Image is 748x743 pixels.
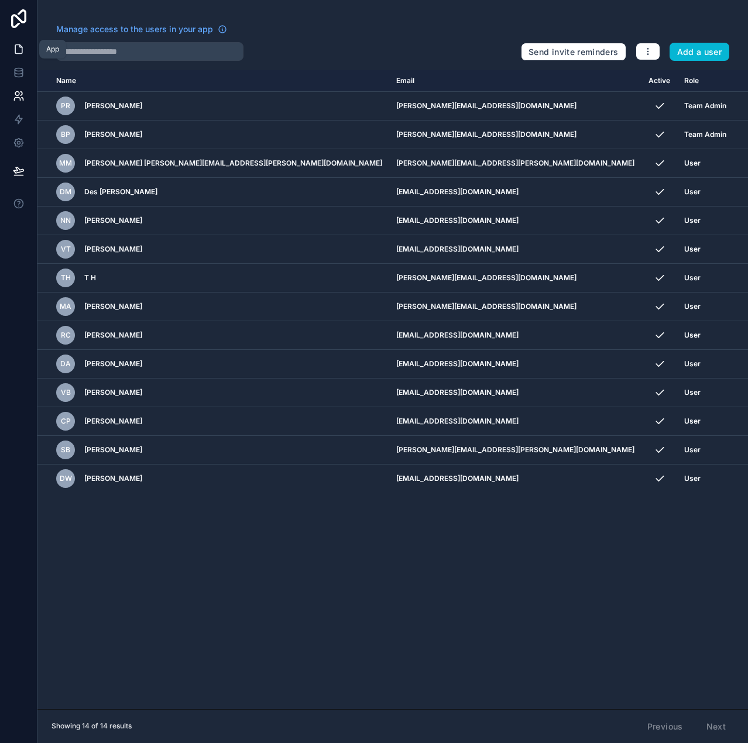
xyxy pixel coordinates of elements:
span: User [684,359,701,369]
span: [PERSON_NAME] [84,245,142,254]
span: DA [60,359,71,369]
td: [PERSON_NAME][EMAIL_ADDRESS][DOMAIN_NAME] [389,293,641,321]
td: [PERSON_NAME][EMAIL_ADDRESS][DOMAIN_NAME] [389,92,641,121]
span: [PERSON_NAME] [84,331,142,340]
td: [PERSON_NAME][EMAIL_ADDRESS][DOMAIN_NAME] [389,121,641,149]
span: User [684,474,701,483]
span: [PERSON_NAME] [84,474,142,483]
span: User [684,159,701,168]
span: User [684,302,701,311]
span: [PERSON_NAME] [84,101,142,111]
td: [EMAIL_ADDRESS][DOMAIN_NAME] [389,350,641,379]
span: NN [60,216,71,225]
button: Add a user [670,43,730,61]
td: [EMAIL_ADDRESS][DOMAIN_NAME] [389,235,641,264]
td: [PERSON_NAME][EMAIL_ADDRESS][PERSON_NAME][DOMAIN_NAME] [389,436,641,465]
span: Team Admin [684,130,726,139]
span: User [684,388,701,397]
span: User [684,187,701,197]
th: Active [641,70,677,92]
span: DW [60,474,72,483]
span: T H [84,273,96,283]
span: User [684,445,701,455]
div: scrollable content [37,70,748,709]
span: [PERSON_NAME] [84,417,142,426]
span: [PERSON_NAME] [84,388,142,397]
td: [PERSON_NAME][EMAIL_ADDRESS][PERSON_NAME][DOMAIN_NAME] [389,149,641,178]
span: CP [61,417,71,426]
span: [PERSON_NAME] [PERSON_NAME][EMAIL_ADDRESS][PERSON_NAME][DOMAIN_NAME] [84,159,382,168]
div: App [46,44,59,54]
span: [PERSON_NAME] [84,130,142,139]
span: RC [61,331,71,340]
td: [PERSON_NAME][EMAIL_ADDRESS][DOMAIN_NAME] [389,264,641,293]
td: [EMAIL_ADDRESS][DOMAIN_NAME] [389,207,641,235]
td: [EMAIL_ADDRESS][DOMAIN_NAME] [389,465,641,493]
span: [PERSON_NAME] [84,359,142,369]
span: PR [61,101,70,111]
span: User [684,417,701,426]
span: [PERSON_NAME] [84,445,142,455]
span: [PERSON_NAME] [84,216,142,225]
span: Showing 14 of 14 results [52,721,132,731]
button: Send invite reminders [521,43,626,61]
span: Team Admin [684,101,726,111]
span: BP [61,130,70,139]
td: [EMAIL_ADDRESS][DOMAIN_NAME] [389,321,641,350]
span: User [684,245,701,254]
th: Role [677,70,733,92]
span: Des [PERSON_NAME] [84,187,157,197]
td: [EMAIL_ADDRESS][DOMAIN_NAME] [389,379,641,407]
span: VB [61,388,71,397]
th: Email [389,70,641,92]
th: Name [37,70,389,92]
span: Mm [59,159,72,168]
span: User [684,331,701,340]
span: Manage access to the users in your app [56,23,213,35]
a: Manage access to the users in your app [56,23,227,35]
span: User [684,273,701,283]
td: [EMAIL_ADDRESS][DOMAIN_NAME] [389,178,641,207]
td: [EMAIL_ADDRESS][DOMAIN_NAME] [389,407,641,436]
span: DM [60,187,71,197]
span: VT [61,245,71,254]
span: User [684,216,701,225]
span: MA [60,302,71,311]
span: [PERSON_NAME] [84,302,142,311]
span: SB [61,445,70,455]
span: TH [61,273,71,283]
